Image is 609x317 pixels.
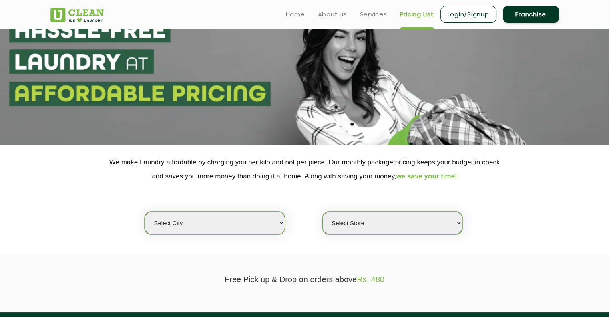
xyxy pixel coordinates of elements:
[396,172,457,180] span: we save your time!
[50,155,559,183] p: We make Laundry affordable by charging you per kilo and not per piece. Our monthly package pricin...
[50,275,559,284] p: Free Pick up & Drop on orders above
[286,10,305,19] a: Home
[360,10,387,19] a: Services
[318,10,347,19] a: About us
[50,8,104,22] img: UClean Laundry and Dry Cleaning
[400,10,434,19] a: Pricing List
[440,6,496,23] a: Login/Signup
[503,6,559,23] a: Franchise
[357,275,384,284] span: Rs. 480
